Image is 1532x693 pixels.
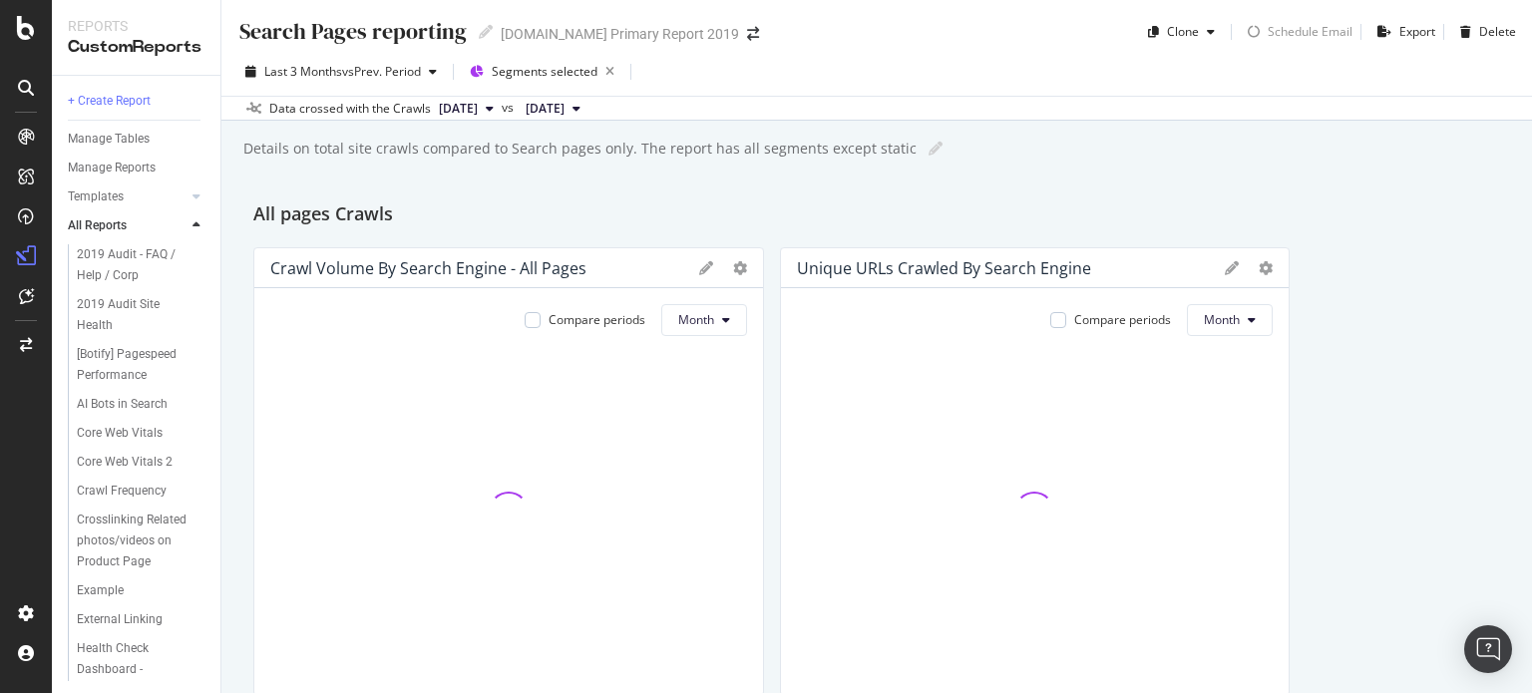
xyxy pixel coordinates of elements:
div: Open Intercom Messenger [1464,625,1512,673]
div: AI Bots in Search [77,394,168,415]
button: [DATE] [431,97,502,121]
div: All Reports [68,215,127,236]
div: 2019 Audit Site Health [77,294,189,336]
div: Export [1399,23,1435,40]
span: 2025 Aug. 1st [439,100,478,118]
a: All Reports [68,215,187,236]
span: vs [502,99,518,117]
a: [Botify] Pagespeed Performance [77,344,206,386]
span: Segments selected [492,63,597,80]
button: [DATE] [518,97,588,121]
div: Crawl Volume By Search Engine - All pages [270,258,586,278]
button: loadingSchedule Email [1240,16,1352,48]
div: Crawl Frequency [77,481,167,502]
span: Month [1204,311,1240,328]
div: 2019 Audit - FAQ / Help / Corp [77,244,192,286]
button: Export [1369,16,1435,48]
button: Segments selected [462,56,622,88]
div: [Botify] Pagespeed Performance [77,344,193,386]
a: 2019 Audit Site Health [77,294,206,336]
button: Last 3 MonthsvsPrev. Period [237,56,445,88]
div: Compare periods [1074,311,1171,328]
div: Manage Reports [68,158,156,178]
a: Crosslinking Related photos/videos on Product Page [77,510,206,572]
div: arrow-right-arrow-left [747,27,759,41]
div: Search Pages reporting [237,16,467,47]
a: Manage Reports [68,158,206,178]
div: Delete [1479,23,1516,40]
button: Delete [1452,16,1516,48]
div: Unique URLs Crawled By Search Engine [797,258,1091,278]
i: Edit report name [929,142,943,156]
button: Month [661,304,747,336]
div: Compare periods [549,311,645,328]
i: Edit report name [479,25,493,39]
a: + Create Report [68,91,206,112]
div: Templates [68,186,124,207]
a: Example [77,580,206,601]
a: Manage Tables [68,129,206,150]
span: 2025 Jun. 1st [526,100,565,118]
div: Reports [68,16,204,36]
a: AI Bots in Search [77,394,206,415]
div: [DOMAIN_NAME] Primary Report 2019 [501,24,739,44]
h2: All pages Crawls [253,199,393,231]
div: Core Web Vitals [77,423,163,444]
div: + Create Report [68,91,151,112]
a: Core Web Vitals 2 [77,452,206,473]
a: Crawl Frequency [77,481,206,502]
div: Schedule Email [1268,23,1352,40]
button: Month [1187,304,1273,336]
div: Crosslinking Related photos/videos on Product Page [77,510,197,572]
button: Clone [1140,16,1223,48]
a: 2019 Audit - FAQ / Help / Corp [77,244,206,286]
a: Core Web Vitals [77,423,206,444]
span: Month [678,311,714,328]
div: Details on total site crawls compared to Search pages only. The report has all segments except st... [241,139,917,159]
div: loading [1240,18,1268,46]
a: External Linking [77,609,206,630]
div: All pages Crawls [253,199,1500,231]
div: CustomReports [68,36,204,59]
span: Last 3 Months [264,63,342,80]
a: Templates [68,186,187,207]
div: Manage Tables [68,129,150,150]
div: External Linking [77,609,163,630]
div: Data crossed with the Crawls [269,100,431,118]
span: vs Prev. Period [342,63,421,80]
div: Core Web Vitals 2 [77,452,173,473]
div: Example [77,580,124,601]
div: Clone [1167,23,1199,40]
